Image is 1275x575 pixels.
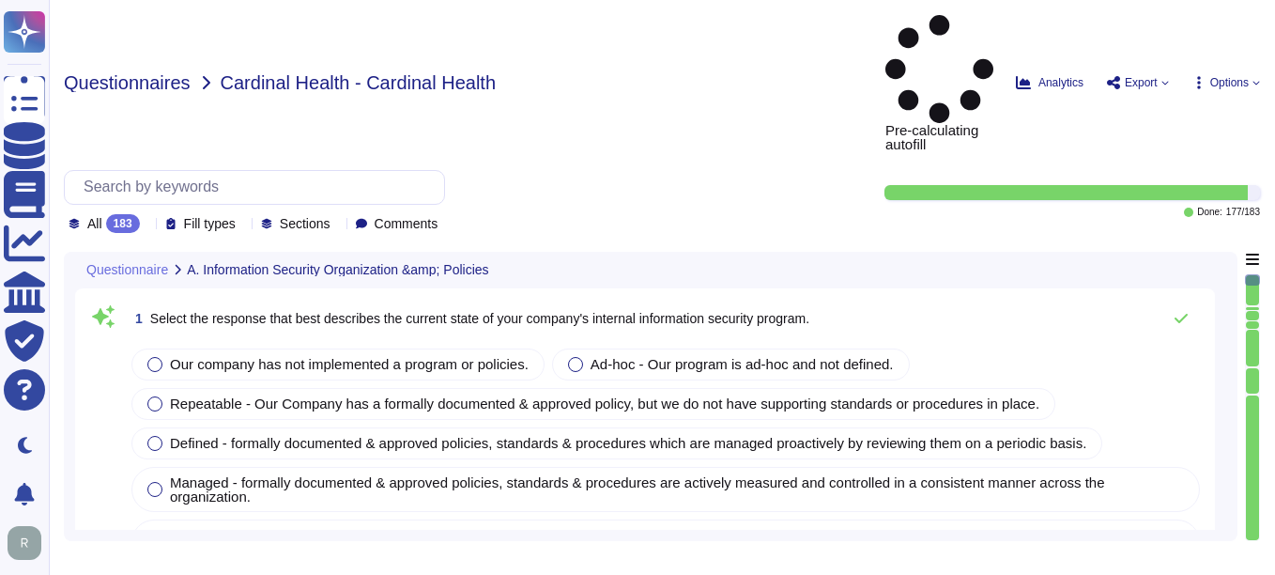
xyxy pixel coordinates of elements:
span: Select the response that best describes the current state of your company's internal information ... [150,311,809,326]
span: Comments [375,217,438,230]
span: All [87,217,102,230]
span: Options [1210,77,1249,88]
span: Managed - formally documented & approved policies, standards & procedures are actively measured a... [170,474,1105,505]
span: Defined - formally documented & approved policies, standards & procedures which are managed proac... [170,435,1086,451]
button: Analytics [1016,75,1083,90]
img: user [8,526,41,560]
span: Questionnaire [86,263,168,276]
span: 177 / 183 [1226,208,1260,217]
span: Analytics [1038,77,1083,88]
span: Questionnaires [64,73,191,92]
span: Cardinal Health - Cardinal Health [221,73,496,92]
span: Fill types [184,217,236,230]
div: 183 [106,214,140,233]
span: Sections [280,217,330,230]
span: Pre-calculating autofill [885,15,993,151]
span: Optimized - formally documented & approved policies, standards & procedures are continuously mana... [170,527,1114,557]
span: Our company has not implemented a program or policies. [170,356,529,372]
span: Export [1125,77,1158,88]
span: A. Information Security Organization &amp; Policies [187,263,488,276]
span: 1 [128,312,143,325]
span: Repeatable - Our Company has a formally documented & approved policy, but we do not have supporti... [170,396,1039,412]
input: Search by keywords [74,171,444,204]
button: user [4,522,54,564]
span: Ad-hoc - Our program is ad-hoc and not defined. [591,356,894,372]
span: Done: [1197,208,1222,217]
